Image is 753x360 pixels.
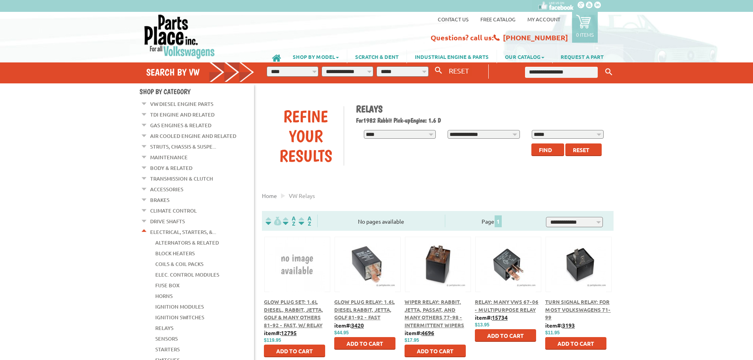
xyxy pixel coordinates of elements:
[539,146,552,153] span: Find
[334,322,364,329] b: item#:
[527,16,560,23] a: My Account
[557,340,594,347] span: Add to Cart
[410,117,441,124] span: Engine: 1.6 D
[356,117,608,124] h2: 1982 Rabbit Pick-up
[346,340,383,347] span: Add to Cart
[289,192,315,199] span: VW relays
[297,217,313,226] img: Sort by Sales Rank
[146,66,254,78] h4: Search by VW
[545,337,606,350] button: Add to Cart
[495,215,502,227] span: 1
[155,334,178,344] a: Sensors
[405,337,419,343] span: $17.95
[545,298,611,320] a: Turn Signal Relay: For Most Volkswagens 71-99
[150,120,211,130] a: Gas Engines & Related
[445,215,539,227] div: Page
[150,184,183,194] a: Accessories
[150,205,197,216] a: Climate Control
[438,16,469,23] a: Contact us
[576,31,594,38] p: 0 items
[150,195,169,205] a: Brakes
[356,103,608,115] h1: Relays
[155,259,203,269] a: Coils & Coil Packs
[150,131,236,141] a: Air Cooled Engine and Related
[264,329,297,336] b: item#:
[480,16,516,23] a: Free Catalog
[155,323,173,333] a: Relays
[334,298,395,320] a: Glow Plug Relay: 1.6L Diesel Rabbit, Jetta, Golf 81-92 - Fast
[475,314,508,321] b: item#:
[475,329,536,342] button: Add to Cart
[565,143,602,156] button: Reset
[276,347,313,354] span: Add to Cart
[155,344,180,354] a: Starters
[265,217,281,226] img: filterpricelow.svg
[347,50,407,63] a: SCRATCH & DENT
[351,322,364,329] u: 3420
[545,330,560,335] span: $11.95
[407,50,497,63] a: INDUSTRIAL ENGINE & PARTS
[562,322,575,329] u: 3193
[405,298,464,328] a: Wiper Relay: Rabbit, Jetta, Passat, and Many Others 77-98 - Intermittent Wipers
[281,329,297,336] u: 12795
[356,117,363,124] span: For
[155,312,204,322] a: Ignition Switches
[449,66,469,75] span: RESET
[545,322,575,329] b: item#:
[417,347,454,354] span: Add to Cart
[264,298,323,328] a: Glow Plug Set: 1.6L Diesel, Rabbit, Jetta, Golf & Many Others 81-92 - Fast, w/ Relay
[475,298,538,313] a: Relay: Many VWs 67-06 - Multipurpose Relay
[487,332,524,339] span: Add to Cart
[422,329,434,336] u: 4696
[446,65,472,76] button: RESET
[139,87,254,96] h4: Shop By Category
[432,65,445,76] button: Search By VW...
[405,329,434,336] b: item#:
[318,217,445,226] div: No pages available
[155,291,173,301] a: Horns
[492,314,508,321] u: 15734
[143,14,216,59] img: Parts Place Inc!
[150,152,188,162] a: Maintenance
[264,345,325,357] button: Add to Cart
[150,227,216,237] a: Electrical, Starters, &...
[150,216,185,226] a: Drive Shafts
[150,109,215,120] a: TDI Engine and Related
[155,270,219,280] a: Elec. Control Modules
[155,280,180,290] a: Fuse Box
[603,66,615,79] button: Keyword Search
[262,192,277,199] a: Home
[334,330,349,335] span: $44.95
[285,50,347,63] a: SHOP BY MODEL
[334,337,395,350] button: Add to Cart
[268,106,344,166] div: Refine Your Results
[264,337,281,343] span: $119.95
[531,143,564,156] button: Find
[155,248,195,258] a: Block Heaters
[150,163,192,173] a: Body & Related
[150,99,213,109] a: VW Diesel Engine Parts
[150,173,213,184] a: Transmission & Clutch
[281,217,297,226] img: Sort by Headline
[573,146,589,153] span: Reset
[572,12,598,43] a: 0 items
[475,322,489,328] span: $13.95
[553,50,612,63] a: REQUEST A PART
[405,345,466,357] button: Add to Cart
[497,50,552,63] a: OUR CATALOG
[155,237,219,248] a: Alternators & Related
[150,141,216,152] a: Struts, Chassis & Suspe...
[155,302,204,312] a: Ignition Modules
